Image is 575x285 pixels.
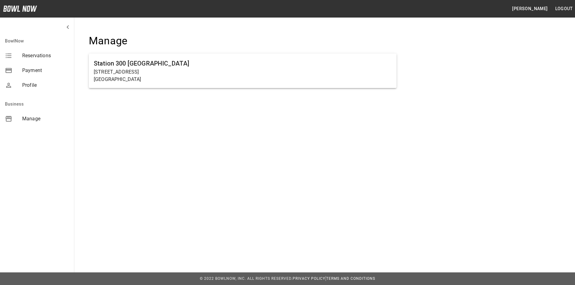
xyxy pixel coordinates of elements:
p: [STREET_ADDRESS] [94,68,392,76]
p: [GEOGRAPHIC_DATA] [94,76,392,83]
span: Manage [22,115,69,122]
button: [PERSON_NAME] [510,3,550,14]
a: Terms and Conditions [326,276,375,281]
h6: Station 300 [GEOGRAPHIC_DATA] [94,58,392,68]
span: Reservations [22,52,69,59]
span: Payment [22,67,69,74]
h4: Manage [89,34,396,47]
a: Privacy Policy [293,276,325,281]
span: © 2022 BowlNow, Inc. All Rights Reserved. [200,276,293,281]
button: Logout [553,3,575,14]
img: logo [3,6,37,12]
span: Profile [22,82,69,89]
